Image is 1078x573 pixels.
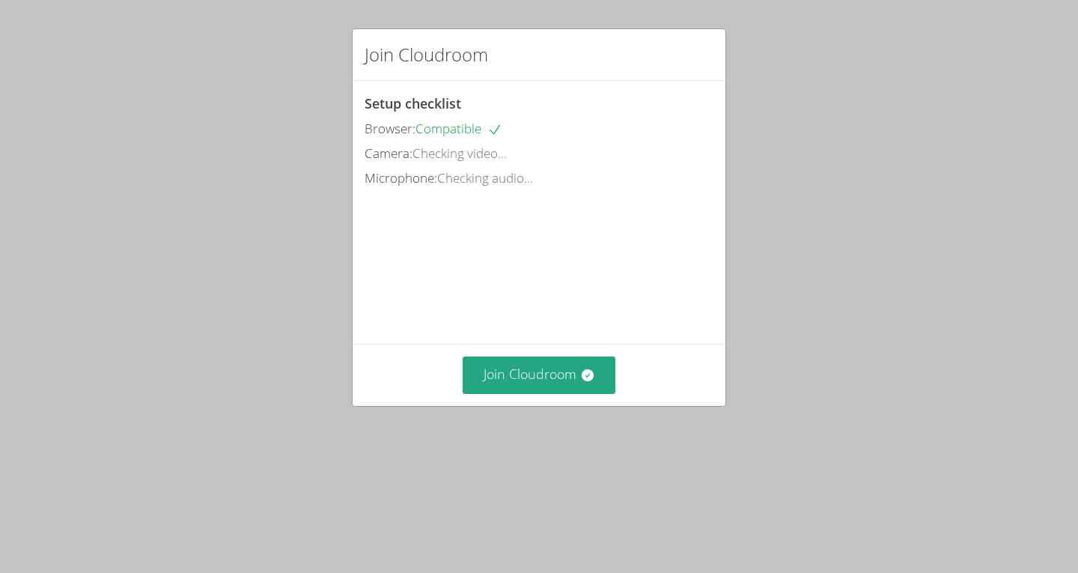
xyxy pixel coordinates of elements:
span: Compatible [415,120,502,137]
h2: Join Cloudroom [365,41,488,68]
span: Checking audio... [437,169,533,187]
span: Checking video... [412,145,507,162]
span: Setup checklist [365,94,461,112]
span: Microphone: [365,169,437,187]
button: Join Cloudroom [463,357,616,393]
span: Camera: [365,145,412,162]
span: Browser: [365,120,415,137]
